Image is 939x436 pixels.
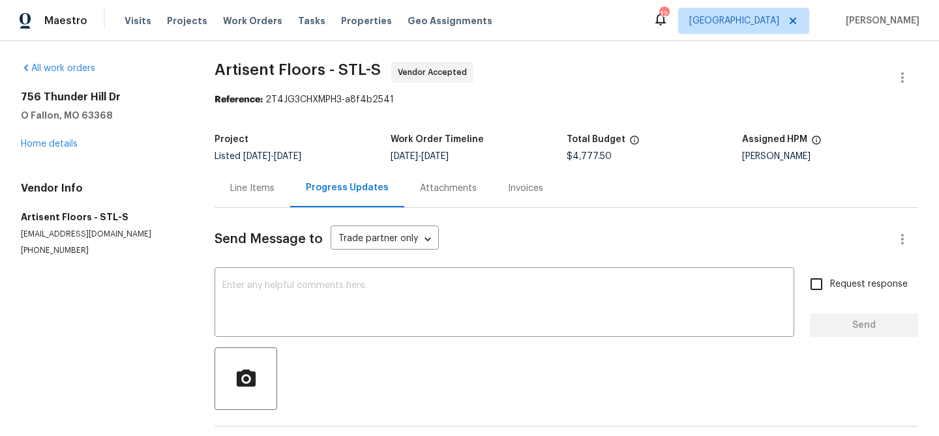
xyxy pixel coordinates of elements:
[398,66,472,79] span: Vendor Accepted
[420,182,477,195] div: Attachments
[21,109,183,122] h5: O Fallon, MO 63368
[341,14,392,27] span: Properties
[230,182,275,195] div: Line Items
[391,135,484,144] h5: Work Order Timeline
[391,152,418,161] span: [DATE]
[21,139,78,149] a: Home details
[125,14,151,27] span: Visits
[508,182,543,195] div: Invoices
[215,233,323,246] span: Send Message to
[689,14,779,27] span: [GEOGRAPHIC_DATA]
[21,245,183,256] p: [PHONE_NUMBER]
[21,229,183,240] p: [EMAIL_ADDRESS][DOMAIN_NAME]
[811,135,822,152] span: The hpm assigned to this work order.
[391,152,449,161] span: -
[223,14,282,27] span: Work Orders
[830,278,908,291] span: Request response
[659,8,668,21] div: 12
[215,93,918,106] div: 2T4JG3CHXMPH3-a8f4b2541
[21,64,95,73] a: All work orders
[44,14,87,27] span: Maestro
[21,91,183,104] h2: 756 Thunder Hill Dr
[243,152,271,161] span: [DATE]
[421,152,449,161] span: [DATE]
[167,14,207,27] span: Projects
[298,16,325,25] span: Tasks
[742,135,807,144] h5: Assigned HPM
[742,152,918,161] div: [PERSON_NAME]
[567,152,612,161] span: $4,777.50
[331,229,439,250] div: Trade partner only
[274,152,301,161] span: [DATE]
[21,182,183,195] h4: Vendor Info
[21,211,183,224] h5: Artisent Floors - STL-S
[215,95,263,104] b: Reference:
[408,14,492,27] span: Geo Assignments
[841,14,919,27] span: [PERSON_NAME]
[215,62,381,78] span: Artisent Floors - STL-S
[306,181,389,194] div: Progress Updates
[243,152,301,161] span: -
[629,135,640,152] span: The total cost of line items that have been proposed by Opendoor. This sum includes line items th...
[215,135,248,144] h5: Project
[567,135,625,144] h5: Total Budget
[215,152,301,161] span: Listed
